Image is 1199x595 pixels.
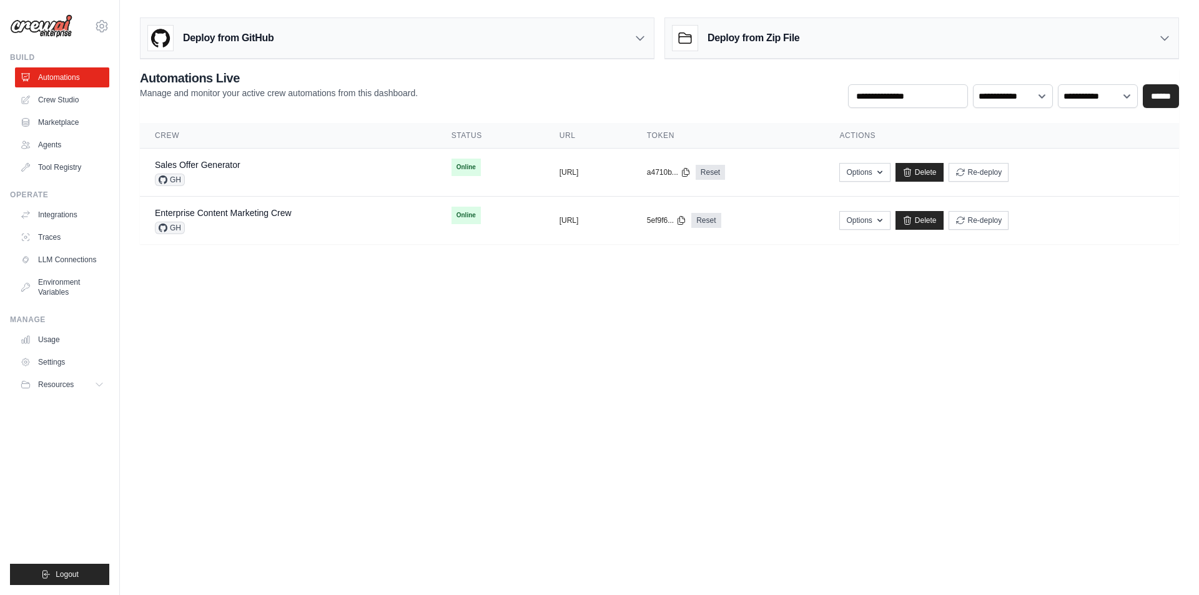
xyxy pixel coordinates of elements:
[437,123,545,149] th: Status
[696,165,725,180] a: Reset
[15,330,109,350] a: Usage
[155,160,240,170] a: Sales Offer Generator
[155,208,292,218] a: Enterprise Content Marketing Crew
[148,26,173,51] img: GitHub Logo
[140,87,418,99] p: Manage and monitor your active crew automations from this dashboard.
[38,380,74,390] span: Resources
[647,215,686,225] button: 5ef9f6...
[15,112,109,132] a: Marketplace
[56,569,79,579] span: Logout
[15,157,109,177] a: Tool Registry
[15,67,109,87] a: Automations
[10,14,72,38] img: Logo
[10,564,109,585] button: Logout
[451,159,481,176] span: Online
[140,123,437,149] th: Crew
[10,52,109,62] div: Build
[708,31,799,46] h3: Deploy from Zip File
[824,123,1179,149] th: Actions
[10,315,109,325] div: Manage
[896,163,944,182] a: Delete
[15,135,109,155] a: Agents
[839,211,890,230] button: Options
[647,167,691,177] button: a4710b...
[691,213,721,228] a: Reset
[15,375,109,395] button: Resources
[15,352,109,372] a: Settings
[839,163,890,182] button: Options
[896,211,944,230] a: Delete
[15,272,109,302] a: Environment Variables
[10,190,109,200] div: Operate
[15,250,109,270] a: LLM Connections
[140,69,418,87] h2: Automations Live
[155,222,185,234] span: GH
[451,207,481,224] span: Online
[545,123,632,149] th: URL
[949,163,1009,182] button: Re-deploy
[15,205,109,225] a: Integrations
[155,174,185,186] span: GH
[183,31,274,46] h3: Deploy from GitHub
[632,123,825,149] th: Token
[949,211,1009,230] button: Re-deploy
[15,227,109,247] a: Traces
[15,90,109,110] a: Crew Studio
